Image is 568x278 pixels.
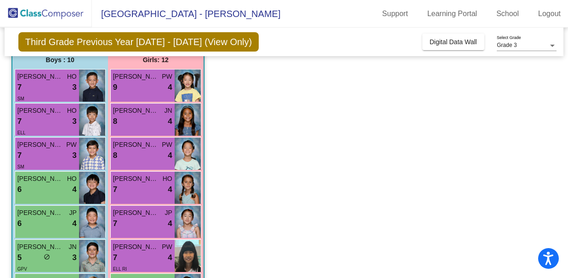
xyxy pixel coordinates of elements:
[92,6,280,21] span: [GEOGRAPHIC_DATA] - [PERSON_NAME]
[66,140,77,150] span: PW
[531,6,568,21] a: Logout
[72,116,76,127] span: 3
[113,106,159,116] span: [PERSON_NAME]
[168,81,172,93] span: 4
[17,266,27,272] span: GPV
[162,242,172,252] span: PW
[422,34,484,50] button: Digital Data Wall
[162,72,172,81] span: PW
[18,32,259,52] span: Third Grade Previous Year [DATE] - [DATE] (View Only)
[168,150,172,162] span: 4
[113,72,159,81] span: [PERSON_NAME]
[168,184,172,196] span: 4
[44,254,50,260] span: do_not_disturb_alt
[17,184,22,196] span: 6
[430,38,477,46] span: Digital Data Wall
[168,252,172,264] span: 4
[67,174,77,184] span: HO
[489,6,526,21] a: School
[17,218,22,230] span: 6
[17,174,63,184] span: [PERSON_NAME]
[12,51,108,69] div: Boys : 10
[17,72,63,81] span: [PERSON_NAME]
[420,6,485,21] a: Learning Portal
[17,96,24,101] span: SM
[67,72,77,81] span: HO
[17,164,24,169] span: SM
[69,242,77,252] span: JN
[113,242,159,252] span: [PERSON_NAME]
[162,140,172,150] span: PW
[69,208,76,218] span: JP
[108,51,204,69] div: Girls: 12
[113,140,159,150] span: [PERSON_NAME]
[17,242,63,252] span: [PERSON_NAME]
[113,218,117,230] span: 7
[113,116,117,127] span: 8
[67,106,77,116] span: HO
[375,6,415,21] a: Support
[72,184,76,196] span: 4
[72,150,76,162] span: 3
[113,184,117,196] span: 7
[168,218,172,230] span: 4
[497,42,517,48] span: Grade 3
[17,208,63,218] span: [PERSON_NAME]
[72,218,76,230] span: 4
[113,81,117,93] span: 9
[17,116,22,127] span: 7
[113,174,159,184] span: [PERSON_NAME][GEOGRAPHIC_DATA]
[17,140,63,150] span: [PERSON_NAME]
[17,252,22,264] span: 5
[168,116,172,127] span: 4
[113,208,159,218] span: [PERSON_NAME]
[113,266,127,272] span: ELL RI
[165,106,172,116] span: JN
[17,150,22,162] span: 7
[17,81,22,93] span: 7
[113,252,117,264] span: 7
[72,81,76,93] span: 3
[72,252,76,264] span: 3
[163,174,172,184] span: HO
[113,150,117,162] span: 8
[17,106,63,116] span: [PERSON_NAME]
[165,208,172,218] span: JP
[17,130,26,135] span: ELL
